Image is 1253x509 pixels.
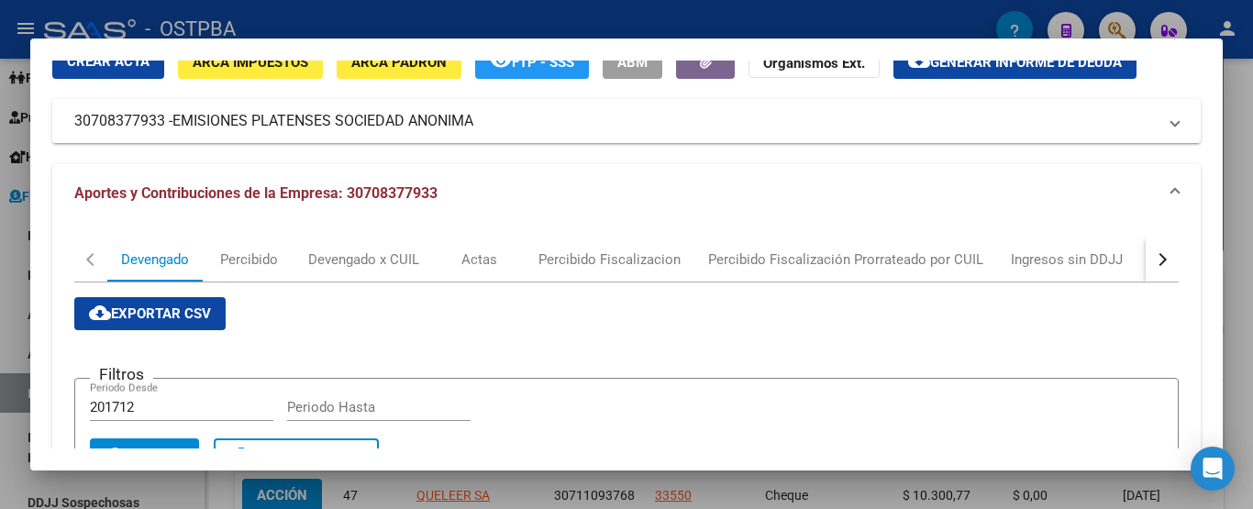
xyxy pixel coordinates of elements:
[930,54,1122,71] span: Generar informe de deuda
[230,448,362,465] span: Borrar Filtros
[748,45,880,79] button: Organismos Ext.
[908,50,930,72] mat-icon: cloud_download
[90,438,199,475] button: Buscar
[214,438,379,475] button: Borrar Filtros
[512,54,574,71] span: FTP - SSS
[490,50,512,72] mat-icon: remove_red_eye
[67,53,150,70] span: Crear Acta
[763,55,865,72] strong: Organismos Ext.
[121,249,189,270] div: Devengado
[106,448,183,465] span: Buscar
[193,54,308,71] span: ARCA Impuestos
[89,302,111,324] mat-icon: cloud_download
[351,54,447,71] span: ARCA Padrón
[74,184,438,202] span: Aportes y Contribuciones de la Empresa: 30708377933
[106,445,128,467] mat-icon: search
[308,249,419,270] div: Devengado x CUIL
[230,445,252,467] mat-icon: delete
[89,305,211,322] span: Exportar CSV
[893,45,1137,79] button: Generar informe de deuda
[475,45,589,79] button: FTP - SSS
[220,249,278,270] div: Percibido
[538,249,681,270] div: Percibido Fiscalizacion
[1191,447,1235,491] div: Open Intercom Messenger
[172,110,473,132] span: EMISIONES PLATENSES SOCIEDAD ANONIMA
[1011,249,1123,270] div: Ingresos sin DDJJ
[461,249,497,270] div: Actas
[74,297,226,330] button: Exportar CSV
[603,45,662,79] button: ABM
[337,45,461,79] button: ARCA Padrón
[74,110,1157,132] mat-panel-title: 30708377933 -
[52,99,1201,143] mat-expansion-panel-header: 30708377933 -EMISIONES PLATENSES SOCIEDAD ANONIMA
[52,164,1201,223] mat-expansion-panel-header: Aportes y Contribuciones de la Empresa: 30708377933
[90,364,153,384] h3: Filtros
[178,45,323,79] button: ARCA Impuestos
[52,45,164,79] button: Crear Acta
[617,54,648,71] span: ABM
[708,249,983,270] div: Percibido Fiscalización Prorrateado por CUIL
